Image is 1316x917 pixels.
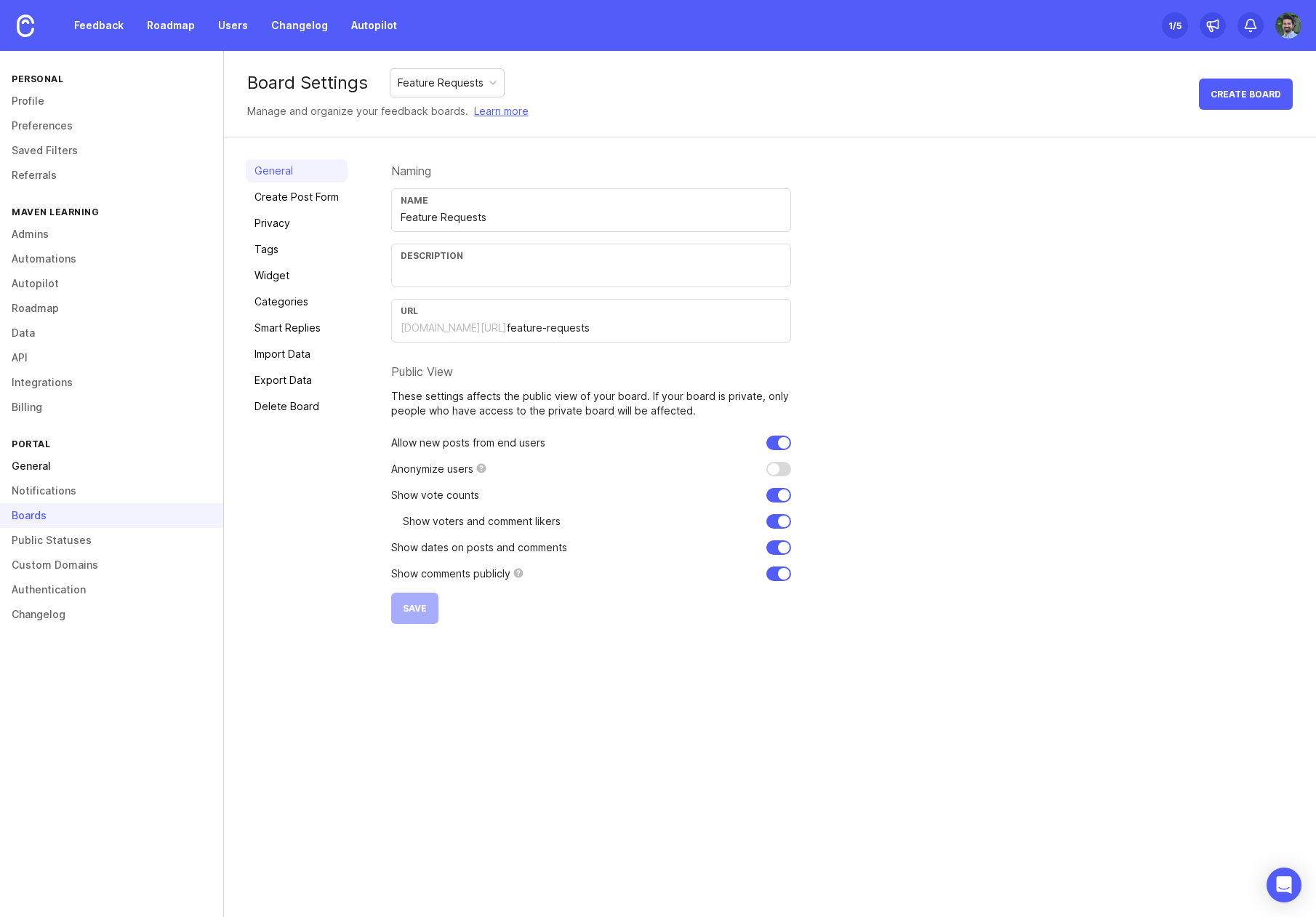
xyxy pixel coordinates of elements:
[391,540,567,555] p: Show dates on posts and comments
[1267,868,1301,902] div: Open Intercom Messenger
[391,566,510,581] p: Show comments publicly
[247,103,529,119] div: Manage and organize your feedback boards.
[1211,89,1281,100] span: Create Board
[401,321,507,335] div: [DOMAIN_NAME][URL]
[391,366,791,377] div: Public View
[403,514,561,529] p: Show voters and comment likers
[247,74,368,92] div: Board Settings
[17,15,34,37] img: Canny Home
[246,264,348,287] a: Widget
[391,436,545,450] p: Allow new posts from end users
[246,369,348,392] a: Export Data
[138,12,204,39] a: Roadmap
[246,185,348,209] a: Create Post Form
[246,395,348,418] a: Delete Board
[401,250,782,261] div: Description
[209,12,257,39] a: Users
[391,389,791,418] p: These settings affects the public view of your board. If your board is private, only people who h...
[342,12,406,39] a: Autopilot
[391,165,791,177] div: Naming
[246,343,348,366] a: Import Data
[401,195,782,206] div: Name
[246,316,348,340] a: Smart Replies
[246,238,348,261] a: Tags
[474,103,529,119] a: Learn more
[246,159,348,183] a: General
[1168,15,1181,36] div: 1 /5
[398,75,484,91] div: Feature Requests
[1275,12,1301,39] img: Rishin Banker
[262,12,337,39] a: Changelog
[391,462,473,476] p: Anonymize users
[1162,12,1188,39] button: 1/5
[1199,79,1293,110] button: Create Board
[391,488,479,502] p: Show vote counts
[65,12,132,39] a: Feedback
[246,212,348,235] a: Privacy
[246,290,348,313] a: Categories
[401,305,782,316] div: URL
